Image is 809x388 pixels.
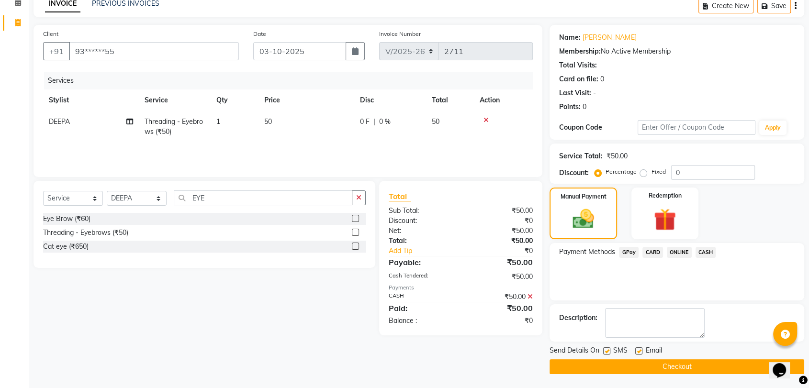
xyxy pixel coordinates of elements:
div: ₹50.00 [461,206,540,216]
div: Discount: [382,216,461,226]
span: 0 F [360,117,370,127]
div: ₹50.00 [461,272,540,282]
span: | [373,117,375,127]
div: Net: [382,226,461,236]
div: Coupon Code [559,122,638,133]
button: Apply [759,121,787,135]
span: Threading - Eyebrows (₹50) [145,117,203,136]
span: DEEPA [49,117,70,126]
div: Threading - Eyebrows (₹50) [43,228,128,238]
a: Add Tip [382,246,474,256]
div: Paid: [382,302,461,314]
th: Price [258,89,354,111]
span: 1 [216,117,220,126]
span: Send Details On [550,345,599,357]
label: Manual Payment [561,192,607,201]
div: ₹0 [474,246,540,256]
div: Payments [389,284,533,292]
div: ₹50.00 [461,292,540,302]
span: SMS [613,345,628,357]
div: Last Visit: [559,88,591,98]
span: Total [389,191,411,201]
span: CASH [696,247,716,258]
span: GPay [619,247,639,258]
div: Card on file: [559,74,598,84]
span: ONLINE [667,247,692,258]
div: ₹50.00 [461,256,540,268]
th: Qty [211,89,258,111]
label: Client [43,30,58,38]
input: Enter Offer / Coupon Code [638,120,755,135]
label: Redemption [648,191,681,200]
div: ₹50.00 [461,236,540,246]
a: [PERSON_NAME] [583,33,636,43]
div: ₹50.00 [607,151,628,161]
label: Invoice Number [379,30,421,38]
button: +91 [43,42,70,60]
div: Cat eye (₹650) [43,242,89,252]
div: Cash Tendered: [382,272,461,282]
label: Fixed [651,167,665,176]
div: ₹0 [461,316,540,326]
div: Points: [559,102,581,112]
div: Payable: [382,256,461,268]
span: 50 [432,117,439,126]
input: Search or Scan [174,190,352,205]
label: Percentage [606,167,636,176]
div: - [593,88,596,98]
div: ₹0 [461,216,540,226]
div: Total: [382,236,461,246]
div: ₹50.00 [461,302,540,314]
div: Sub Total: [382,206,461,216]
div: 0 [600,74,604,84]
th: Disc [354,89,426,111]
th: Total [426,89,474,111]
div: Services [44,72,540,89]
span: Email [645,345,662,357]
div: Balance : [382,316,461,326]
img: _gift.svg [647,206,683,233]
div: Name: [559,33,581,43]
span: Payment Methods [559,247,615,257]
div: Eye Brow (₹60) [43,214,90,224]
div: 0 [583,102,586,112]
button: Checkout [550,359,804,374]
span: 50 [264,117,272,126]
span: 0 % [379,117,391,127]
div: No Active Membership [559,46,795,56]
th: Action [474,89,533,111]
input: Search by Name/Mobile/Email/Code [69,42,239,60]
div: Total Visits: [559,60,597,70]
span: CARD [642,247,663,258]
div: ₹50.00 [461,226,540,236]
div: Discount: [559,168,589,178]
div: CASH [382,292,461,302]
th: Service [139,89,211,111]
div: Service Total: [559,151,603,161]
div: Membership: [559,46,601,56]
img: _cash.svg [566,207,600,231]
th: Stylist [43,89,139,111]
iframe: chat widget [769,350,799,378]
div: Description: [559,313,597,323]
label: Date [253,30,266,38]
